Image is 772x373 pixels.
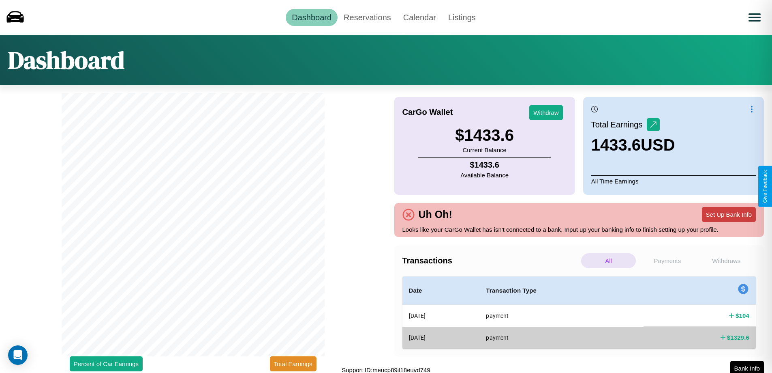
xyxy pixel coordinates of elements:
[460,160,509,170] h4: $ 1433.6
[8,345,28,365] div: Open Intercom Messenger
[402,327,480,348] th: [DATE]
[409,286,473,295] h4: Date
[640,253,695,268] p: Payments
[270,356,316,371] button: Total Earnings
[702,207,756,222] button: Set Up Bank Info
[581,253,636,268] p: All
[479,327,644,348] th: payment
[591,117,647,132] p: Total Earnings
[699,253,754,268] p: Withdraws
[736,311,749,320] h4: $ 104
[397,9,442,26] a: Calendar
[743,6,766,29] button: Open menu
[455,126,514,144] h3: $ 1433.6
[727,333,749,342] h4: $ 1329.6
[402,108,453,117] h4: CarGo Wallet
[402,256,579,265] h4: Transactions
[8,43,124,77] h1: Dashboard
[338,9,397,26] a: Reservations
[479,305,644,327] th: payment
[402,276,756,349] table: simple table
[402,224,756,235] p: Looks like your CarGo Wallet has isn't connected to a bank. Input up your banking info to finish ...
[591,136,675,154] h3: 1433.6 USD
[70,356,143,371] button: Percent of Car Earnings
[286,9,338,26] a: Dashboard
[455,144,514,155] p: Current Balance
[486,286,637,295] h4: Transaction Type
[529,105,563,120] button: Withdraw
[415,209,456,220] h4: Uh Oh!
[402,305,480,327] th: [DATE]
[591,175,756,187] p: All Time Earnings
[460,170,509,181] p: Available Balance
[762,170,768,203] div: Give Feedback
[442,9,482,26] a: Listings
